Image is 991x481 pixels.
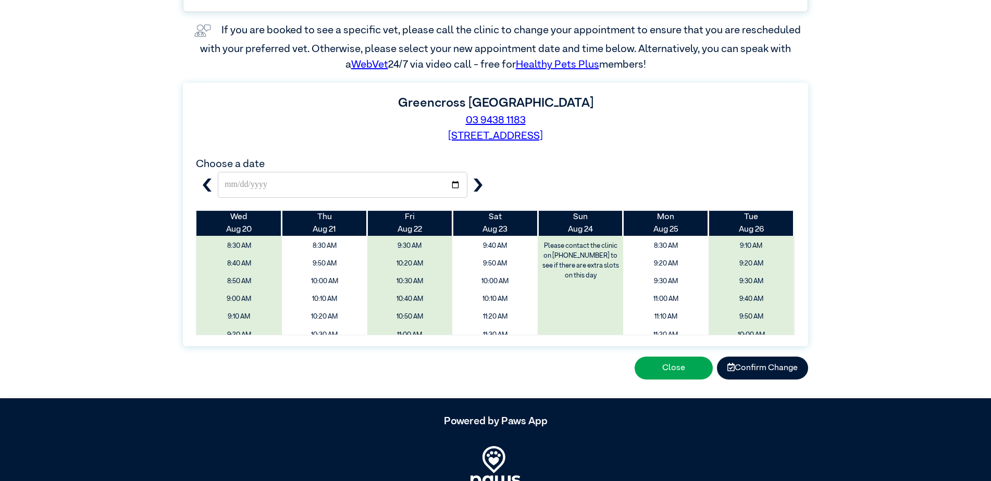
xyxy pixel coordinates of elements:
span: 8:30 AM [200,238,278,254]
span: 9:30 AM [627,274,705,289]
th: Aug 24 [538,211,623,236]
a: WebVet [351,59,388,70]
span: 10:40 AM [371,292,449,307]
span: 10:50 AM [371,309,449,324]
span: 9:30 AM [371,238,449,254]
span: 10:10 AM [456,292,534,307]
span: 11:20 AM [627,327,705,343]
span: 11:10 AM [627,309,705,324]
span: 11:20 AM [456,309,534,324]
span: 8:30 AM [627,238,705,254]
span: 9:50 AM [712,309,790,324]
span: 9:00 AM [200,292,278,307]
th: Aug 25 [623,211,709,236]
a: 03 9438 1183 [466,115,526,125]
th: Aug 20 [196,211,282,236]
a: Healthy Pets Plus [516,59,599,70]
a: [STREET_ADDRESS] [448,131,543,141]
span: 9:10 AM [200,309,278,324]
span: 9:40 AM [456,238,534,254]
span: 10:30 AM [286,327,364,343]
span: 10:30 AM [371,274,449,289]
span: 9:50 AM [286,256,364,271]
span: 11:00 AM [627,292,705,307]
span: 10:20 AM [286,309,364,324]
th: Aug 22 [367,211,453,236]
span: 9:30 AM [712,274,790,289]
button: Close [635,357,713,379]
label: Please contact the clinic on [PHONE_NUMBER] to see if there are extra slots on this day [539,238,622,284]
th: Aug 21 [282,211,367,236]
span: 10:00 AM [456,274,534,289]
span: 9:20 AM [627,256,705,271]
span: 11:00 AM [371,327,449,343]
label: Choose a date [196,159,265,169]
th: Aug 26 [709,211,794,236]
span: 10:10 AM [286,292,364,307]
span: 8:40 AM [200,256,278,271]
span: 9:10 AM [712,238,790,254]
span: 10:00 AM [286,274,364,289]
span: 8:50 AM [200,274,278,289]
button: Confirm Change [717,357,808,379]
span: 9:20 AM [712,256,790,271]
span: 8:30 AM [286,238,364,254]
span: 10:00 AM [712,327,790,343]
span: 11:30 AM [456,327,534,343]
h5: Powered by Paws App [183,415,808,427]
span: 9:50 AM [456,256,534,271]
label: Greencross [GEOGRAPHIC_DATA] [398,97,593,109]
span: 9:40 AM [712,292,790,307]
span: 10:20 AM [371,256,449,271]
span: 9:20 AM [200,327,278,343]
img: vet [190,20,215,41]
label: If you are booked to see a specific vet, please call the clinic to change your appointment to ens... [200,25,803,70]
th: Aug 23 [452,211,538,236]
